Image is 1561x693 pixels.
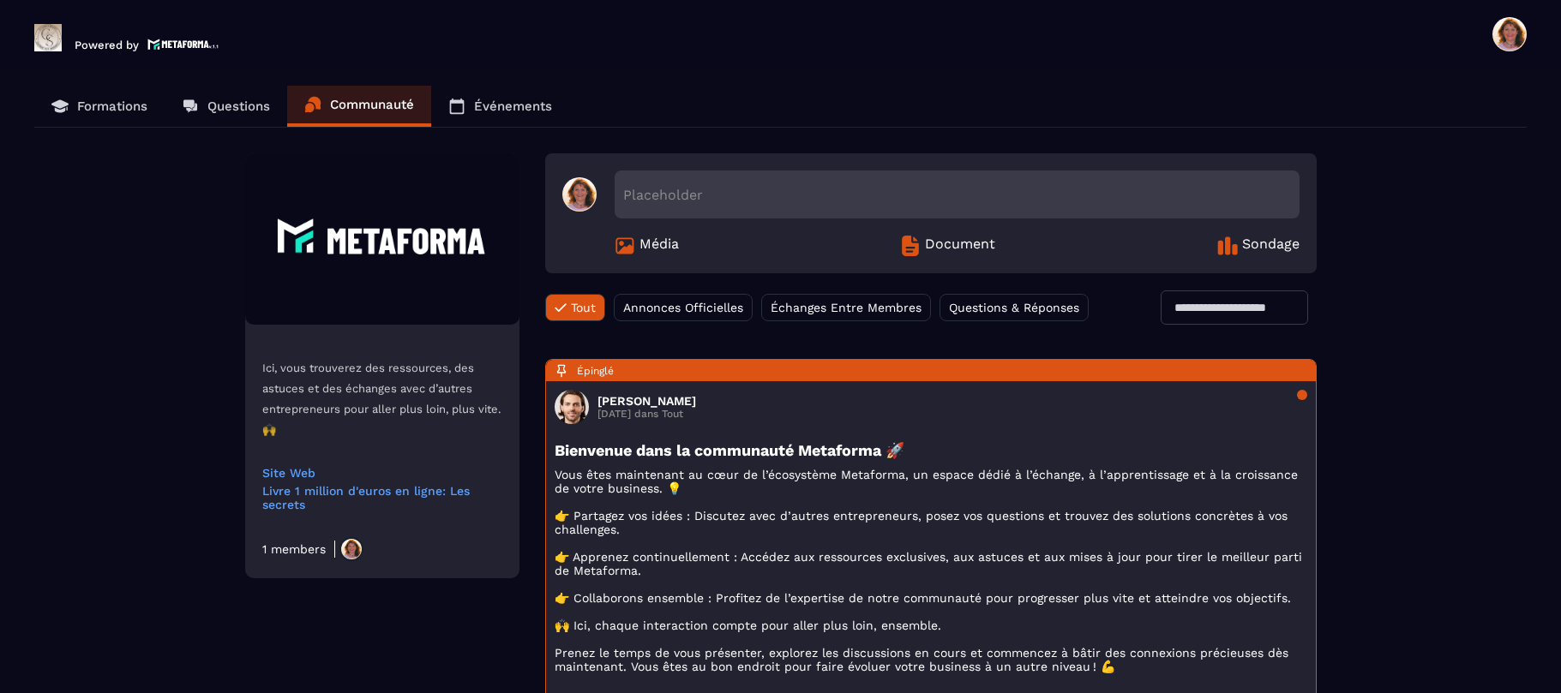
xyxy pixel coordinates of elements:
a: Site Web [262,466,502,480]
div: Placeholder [615,170,1300,218]
a: Questions [165,86,287,127]
p: Vous êtes maintenant au cœur de l’écosystème Metaforma, un espace dédié à l’échange, à l’apprenti... [555,468,1307,673]
p: [DATE] dans Tout [597,408,696,420]
h3: [PERSON_NAME] [597,394,696,408]
span: Échanges Entre Membres [771,301,922,314]
a: Événements [431,86,569,127]
p: Formations [77,99,147,114]
span: Média [639,236,679,256]
p: Questions [207,99,270,114]
p: Ici, vous trouverez des ressources, des astuces et des échanges avec d’autres entrepreneurs pour ... [262,358,502,440]
span: Sondage [1242,236,1300,256]
p: Communauté [330,97,414,112]
h3: Bienvenue dans la communauté Metaforma 🚀 [555,441,1307,459]
a: Livre 1 million d'euros en ligne: Les secrets [262,484,502,511]
img: logo-branding [34,24,62,51]
span: Annonces Officielles [623,301,743,314]
a: Formations [34,86,165,127]
img: https://production-metaforma-bucket.s3.fr-par.scw.cloud/production-metaforma-bucket/users/July202... [339,537,363,561]
img: logo [147,37,219,51]
span: Tout [571,301,596,314]
span: Épinglé [577,365,614,377]
div: 1 members [262,542,326,556]
span: Document [925,236,995,256]
span: Questions & Réponses [949,301,1079,314]
p: Événements [474,99,552,114]
p: Powered by [75,39,139,51]
img: Community background [245,153,519,325]
a: Communauté [287,86,431,127]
